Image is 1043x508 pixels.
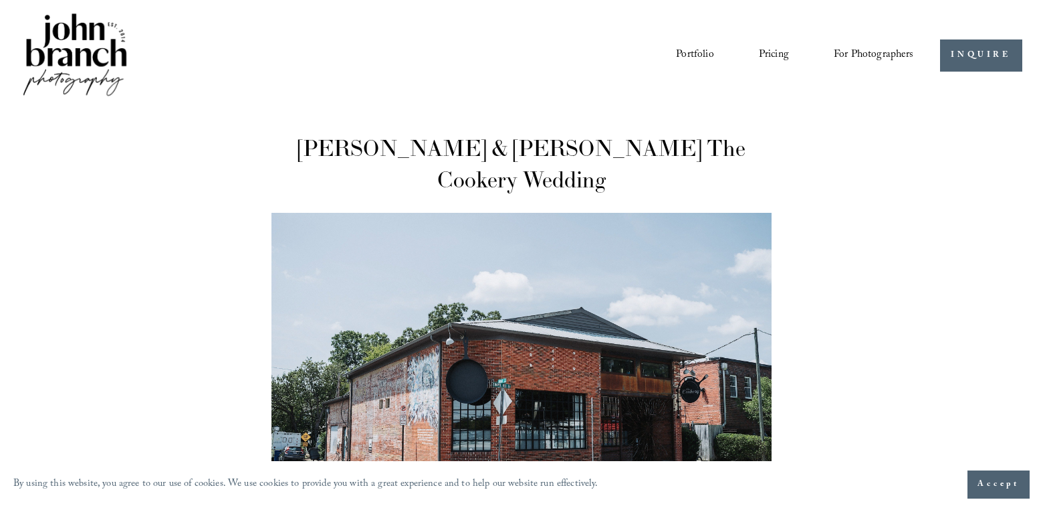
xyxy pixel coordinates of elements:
[13,475,598,495] p: By using this website, you agree to our use of cookies. We use cookies to provide you with a grea...
[967,471,1030,499] button: Accept
[940,39,1022,72] a: INQUIRE
[271,133,772,195] h1: [PERSON_NAME] & [PERSON_NAME] The Cookery Wedding
[834,44,914,67] a: folder dropdown
[759,44,789,67] a: Pricing
[676,44,713,67] a: Portfolio
[977,478,1020,491] span: Accept
[21,11,129,101] img: John Branch IV Photography
[834,45,914,66] span: For Photographers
